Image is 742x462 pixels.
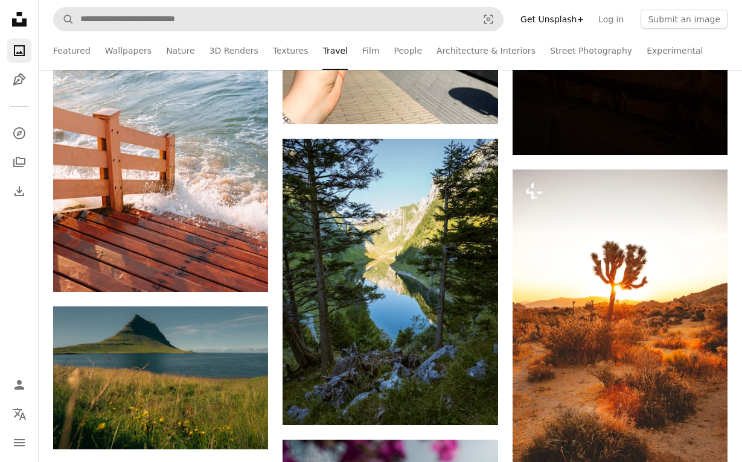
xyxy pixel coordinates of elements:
[53,7,504,31] form: Find visuals sitewide
[7,68,31,92] a: Illustrations
[7,121,31,145] a: Explore
[105,31,152,70] a: Wallpapers
[283,276,497,287] a: Tranquil lake reflecting mountains and trees under clear sky
[273,31,309,70] a: Textures
[647,31,703,70] a: Experimental
[7,39,31,63] a: Photos
[283,139,497,425] img: Tranquil lake reflecting mountains and trees under clear sky
[474,8,503,31] button: Visual search
[166,31,194,70] a: Nature
[53,372,268,383] a: Grassy field with yellow flowers and a mountain by the sea.
[53,31,91,70] a: Featured
[7,150,31,174] a: Collections
[394,31,423,70] a: People
[513,10,591,29] a: Get Unsplash+
[591,10,631,29] a: Log in
[550,31,632,70] a: Street Photography
[7,431,31,455] button: Menu
[362,31,379,70] a: Film
[54,8,74,31] button: Search Unsplash
[7,402,31,426] button: Language
[7,7,31,34] a: Home — Unsplash
[437,31,536,70] a: Architecture & Interiors
[7,373,31,397] a: Log in / Sign up
[209,31,258,70] a: 3D Renders
[53,125,268,136] a: Wooden stairs leading to the ocean with waves crashing.
[641,10,728,29] button: Submit an image
[53,306,268,450] img: Grassy field with yellow flowers and a mountain by the sea.
[513,325,728,336] a: the sun is setting in the desert with a cactus in the foreground
[7,179,31,203] a: Download History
